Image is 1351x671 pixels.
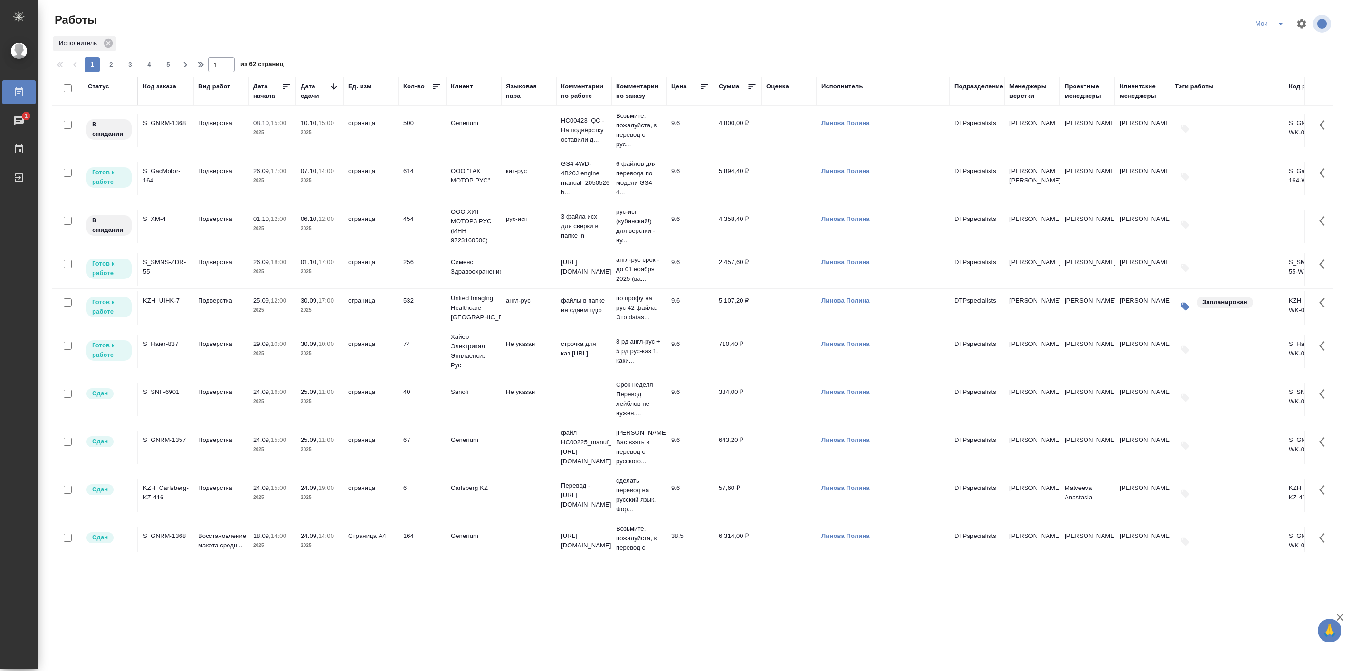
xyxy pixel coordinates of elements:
td: 4 358,40 ₽ [714,210,761,243]
p: 10:00 [271,340,286,347]
p: 15:00 [271,119,286,126]
td: [PERSON_NAME] [1115,210,1170,243]
td: 74 [399,335,446,368]
div: Тэги работы [1175,82,1214,91]
p: 24.09, [253,436,271,443]
p: 2025 [253,349,291,358]
div: Языковая пара [506,82,552,101]
td: 9.6 [666,291,714,325]
p: файл НС00225_manuf_2 [URL][DOMAIN_NAME].. [561,428,607,466]
td: 9.6 [666,431,714,464]
p: 2025 [301,445,339,454]
p: рус-исп (кубинский!) для верстки - ну... [616,207,662,245]
td: 4 800,00 ₽ [714,114,761,147]
p: Carlsberg KZ [451,483,496,493]
td: 9.6 [666,335,714,368]
td: 40 [399,383,446,416]
td: [PERSON_NAME] [1115,527,1170,560]
button: Добавить тэги [1175,387,1196,408]
span: Работы [52,12,97,28]
p: 2025 [301,493,339,502]
td: DTPspecialists [950,431,1005,464]
button: 5 [161,57,176,72]
p: Generium [451,531,496,541]
td: 6 314,00 ₽ [714,527,761,560]
a: Линова Полина [821,297,870,304]
p: 16:00 [271,388,286,395]
div: Кол-во [403,82,425,91]
td: 9.6 [666,114,714,147]
p: [PERSON_NAME] [1009,435,1055,445]
span: 4 [142,60,157,69]
button: 2 [104,57,119,72]
td: [PERSON_NAME] [1060,431,1115,464]
td: S_GacMotor-164-WK-026 [1284,162,1339,195]
div: Исполнитель может приступить к работе [86,296,133,318]
div: Дата начала [253,82,282,101]
td: DTPspecialists [950,479,1005,512]
p: 08.10, [253,119,271,126]
p: англ-рус срок - до 01 ноября 2025 (ва... [616,255,662,284]
div: S_SMNS-ZDR-55 [143,258,189,277]
div: S_SNF-6901 [143,387,189,397]
span: Посмотреть информацию [1313,15,1333,33]
p: В ожидании [92,216,126,235]
div: Менеджер проверил работу исполнителя, передает ее на следующий этап [86,387,133,400]
a: 1 [2,109,36,133]
span: из 62 страниц [240,58,284,72]
td: [PERSON_NAME] [1060,335,1115,368]
td: KZH_UIHK-7-WK-014 [1284,291,1339,325]
p: [PERSON_NAME] [1009,531,1055,541]
p: [PERSON_NAME] [1009,387,1055,397]
td: 2 457,60 ₽ [714,253,761,286]
a: Линова Полина [821,388,870,395]
p: [PERSON_NAME] [1009,296,1055,306]
p: 2025 [253,445,291,454]
td: страница [343,431,399,464]
p: Готов к работе [92,168,126,187]
p: файлы в папке ин сдаем пдф [561,296,607,315]
div: S_XM-4 [143,214,189,224]
p: Восстановление макета средн... [198,531,244,550]
button: Здесь прячутся важные кнопки [1313,114,1336,136]
a: Линова Полина [821,532,870,539]
td: DTPspecialists [950,383,1005,416]
p: 2025 [253,224,291,233]
div: Исполнитель может приступить к работе [86,339,133,362]
p: 29.09, [253,340,271,347]
p: 14:00 [318,167,334,174]
div: Статус [88,82,109,91]
p: [URL][DOMAIN_NAME].. [561,258,607,277]
td: 9.6 [666,479,714,512]
div: Исполнитель назначен, приступать к работе пока рано [86,118,133,141]
div: Дата сдачи [301,82,329,101]
a: Линова Полина [821,436,870,443]
p: 25.09, [253,297,271,304]
p: 15:00 [318,119,334,126]
div: S_GNRM-1368 [143,118,189,128]
div: Менеджер проверил работу исполнителя, передает ее на следующий этап [86,483,133,496]
td: [PERSON_NAME] [1115,383,1170,416]
div: Исполнитель может приступить к работе [86,258,133,280]
p: Готов к работе [92,341,126,360]
p: 11:00 [318,436,334,443]
a: Линова Полина [821,259,870,266]
p: [PERSON_NAME] [1009,258,1055,267]
p: [PERSON_NAME] [1009,339,1055,349]
td: Matveeva Anastasia [1060,479,1115,512]
div: S_GNRM-1368 [143,531,189,541]
td: 500 [399,114,446,147]
div: Проектные менеджеры [1065,82,1110,101]
div: Менеджеры верстки [1009,82,1055,101]
button: Здесь прячутся важные кнопки [1313,162,1336,184]
td: [PERSON_NAME] [1060,383,1115,416]
p: 26.09, [253,167,271,174]
a: Линова Полина [821,215,870,222]
p: 2025 [301,128,339,137]
button: Здесь прячутся важные кнопки [1313,383,1336,405]
td: [PERSON_NAME] [1115,291,1170,325]
p: по профу на рус 42 файла. Это datas... [616,294,662,322]
button: Здесь прячутся важные кнопки [1313,210,1336,232]
p: 10.10, [301,119,318,126]
p: Исполнитель [59,38,100,48]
